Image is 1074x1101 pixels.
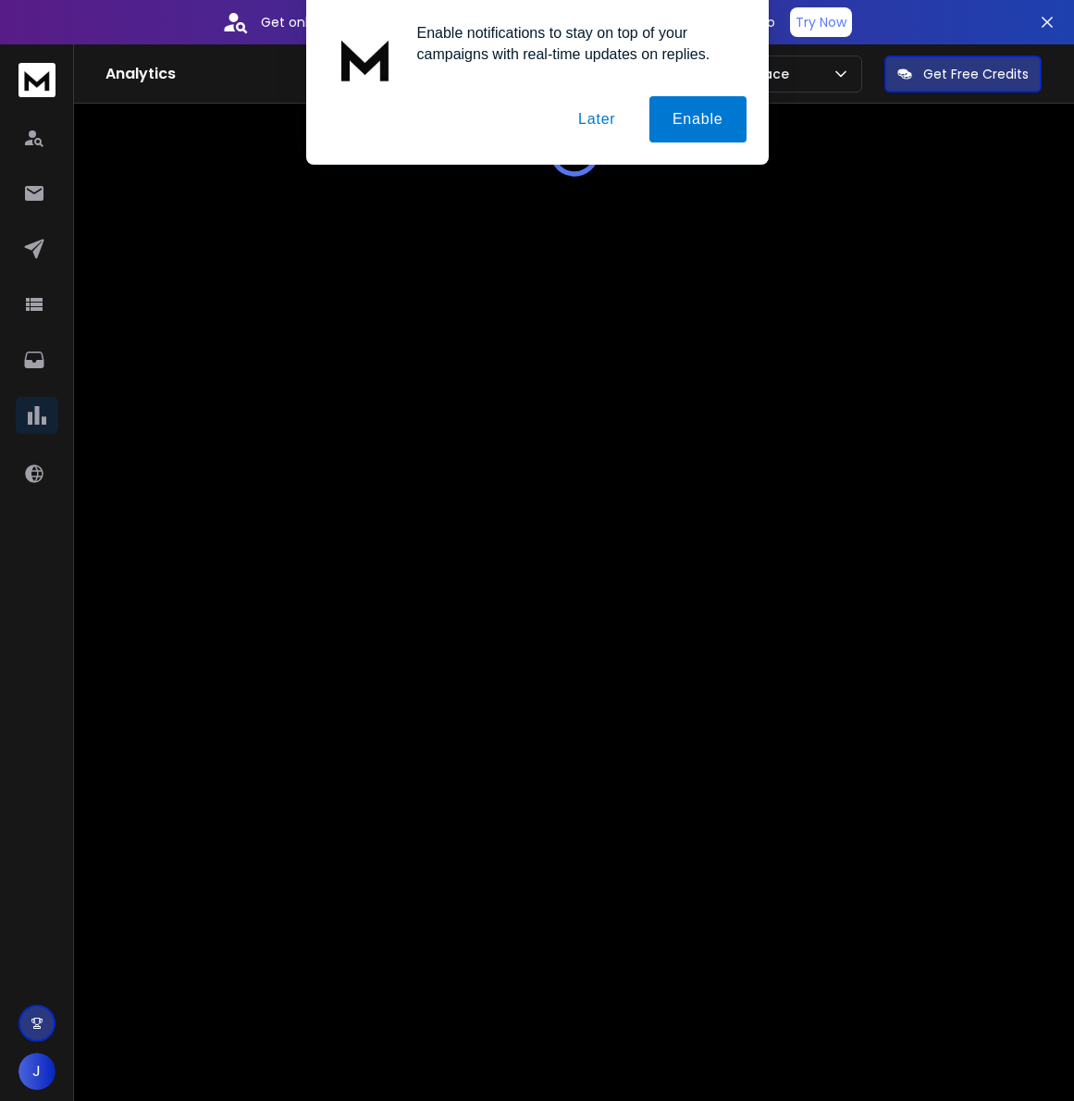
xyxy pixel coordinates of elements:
[402,22,747,65] div: Enable notifications to stay on top of your campaigns with real-time updates on replies.
[19,1053,56,1090] button: J
[555,96,638,142] button: Later
[649,96,747,142] button: Enable
[328,22,402,96] img: notification icon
